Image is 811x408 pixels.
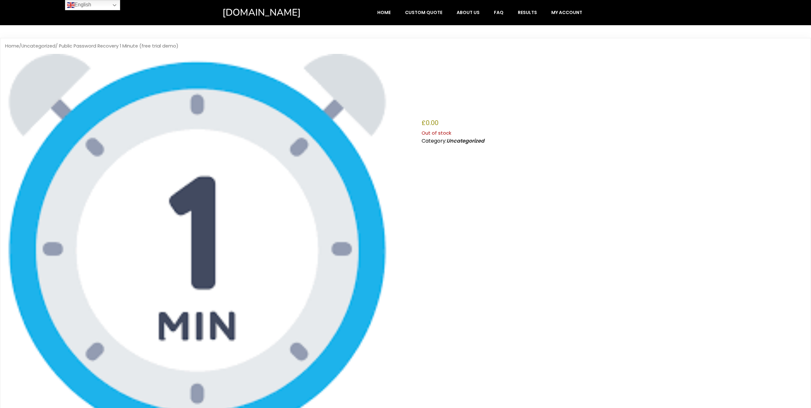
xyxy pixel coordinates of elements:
a: FAQ [487,6,510,19]
span: My account [551,10,582,15]
a: Home [5,43,19,49]
a: About Us [450,6,486,19]
p: Out of stock [422,129,806,137]
img: en [67,1,75,9]
span: Custom Quote [405,10,442,15]
nav: Breadcrumb [5,43,806,49]
a: Uncategorized [446,137,484,145]
span: £ [422,118,426,127]
a: Home [371,6,397,19]
span: Category: [422,137,484,145]
span: Results [518,10,537,15]
a: My account [545,6,589,19]
a: Custom Quote [398,6,449,19]
a: Uncategorized [21,43,55,49]
bdi: 0.00 [422,118,438,127]
a: [DOMAIN_NAME] [222,6,328,19]
span: Home [377,10,391,15]
span: FAQ [494,10,503,15]
span: About Us [457,10,480,15]
h1: Public Password Recovery 1 Minute (free trial demo) [422,64,806,114]
a: Results [511,6,544,19]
